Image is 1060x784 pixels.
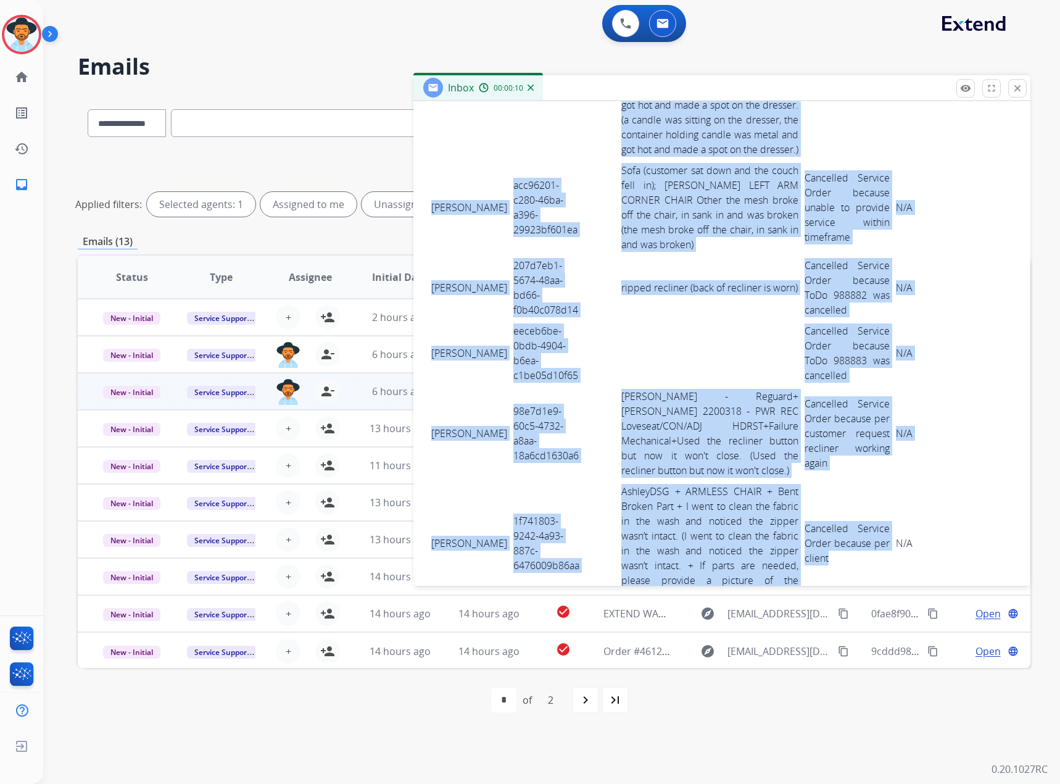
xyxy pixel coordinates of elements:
td: 98e7d1e9-60c5-4732-a8aa-18a6cd1630a6 [510,386,586,481]
mat-icon: check_circle [556,642,571,657]
mat-icon: last_page [608,693,623,707]
td: N/A [893,255,965,320]
span: + [286,569,291,584]
span: 0fae8f90-5c7c-431c-a862-28503281bd12 [871,607,1056,620]
mat-icon: person_add [320,421,335,436]
div: Unassigned [362,192,441,217]
span: Service Support [187,386,257,399]
mat-icon: check_circle [556,604,571,619]
td: N/A [893,481,965,606]
td: acc96201-c280-46ba-a396-29923bf601ea [510,160,586,255]
mat-icon: explore [700,606,715,621]
span: Open [975,606,1001,621]
span: New - Initial [103,460,160,473]
mat-icon: remove_red_eye [960,83,971,94]
td: 207d7eb1-5674-48aa-bd66-f0b40c078d14 [510,255,586,320]
td: Cancelled Service Order because per client [801,481,893,606]
td: Cancelled Service Order because per customer request recliner working again [801,386,893,481]
span: New - Initial [103,497,160,510]
span: + [286,644,291,659]
h2: Emails [78,54,1030,79]
span: 6 hours ago [372,348,428,361]
span: New - Initial [103,386,160,399]
span: + [286,458,291,473]
span: Service Support [187,608,257,621]
span: 14 hours ago [458,607,520,620]
td: N/A [893,160,965,255]
span: Service Support [187,534,257,547]
span: Service Support [187,349,257,362]
a: AshleyDSG + ARMLESS CHAIR + Bent Broken Part + I went to clean the fabric in the wash and noticed... [621,485,798,602]
span: New - Initial [103,534,160,547]
span: + [286,310,291,325]
button: + [276,416,300,441]
span: 13 hours ago [370,496,431,509]
span: Service Support [187,423,257,436]
img: avatar [4,17,39,52]
span: 13 hours ago [370,422,431,435]
mat-icon: person_add [320,606,335,621]
td: [PERSON_NAME] [428,160,510,255]
td: [PERSON_NAME] [428,481,510,606]
mat-icon: person_add [320,532,335,547]
div: Selected agents: 1 [147,192,255,217]
a: [PERSON_NAME] - Reguard+[PERSON_NAME] 2200318 - PWR REC Loveseat/CON/ADJ HDRST+Failure Mechanical... [621,390,798,477]
span: Type [210,270,233,285]
mat-icon: person_add [320,458,335,473]
button: + [276,305,300,330]
mat-icon: content_copy [838,646,849,657]
mat-icon: content_copy [927,608,938,619]
mat-icon: language [1008,608,1019,619]
mat-icon: navigate_next [578,693,593,707]
mat-icon: home [14,70,29,85]
button: + [276,639,300,664]
span: + [286,606,291,621]
mat-icon: inbox [14,177,29,192]
mat-icon: content_copy [927,646,938,657]
td: Cancelled Service Order because unable to provide service within timeframe [801,160,893,255]
span: Service Support [187,571,257,584]
td: 1f741803-9242-4a93-887c-6476009b86aa [510,481,586,606]
span: 14 hours ago [370,607,431,620]
td: [PERSON_NAME] [428,320,510,386]
button: + [276,564,300,589]
td: [PERSON_NAME] [428,255,510,320]
p: Applied filters: [75,197,142,212]
span: EXTEND WARRANTY DAILY REPORT [603,607,764,620]
span: 00:00:10 [494,83,523,93]
button: + [276,453,300,478]
mat-icon: person_add [320,644,335,659]
span: Service Support [187,497,257,510]
div: Assigned to me [260,192,357,217]
span: Service Support [187,646,257,659]
span: Open [975,644,1001,659]
span: Assignee [289,270,332,285]
img: agent-avatar [276,342,300,368]
img: agent-avatar [276,379,300,405]
div: 2 [538,688,563,712]
mat-icon: history [14,141,29,156]
td: [PERSON_NAME] [428,386,510,481]
mat-icon: person_add [320,310,335,325]
span: 2 hours ago [372,311,428,324]
button: + [276,527,300,552]
span: New - Initial [103,608,160,621]
span: Inbox [448,81,474,94]
span: Service Support [187,312,257,325]
span: New - Initial [103,349,160,362]
span: 13 hours ago [370,533,431,546]
span: Initial Date [372,270,428,285]
mat-icon: person_remove [320,347,335,362]
span: Service Support [187,460,257,473]
button: + [276,601,300,626]
span: 14 hours ago [370,644,431,658]
mat-icon: content_copy [838,608,849,619]
span: Order #46128 confirmed [603,644,718,658]
span: New - Initial [103,571,160,584]
span: + [286,495,291,510]
span: New - Initial [103,312,160,325]
p: 0.20.1027RC [992,762,1048,777]
mat-icon: close [1012,83,1023,94]
span: [EMAIL_ADDRESS][DOMAIN_NAME] [727,644,832,659]
mat-icon: fullscreen [986,83,997,94]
